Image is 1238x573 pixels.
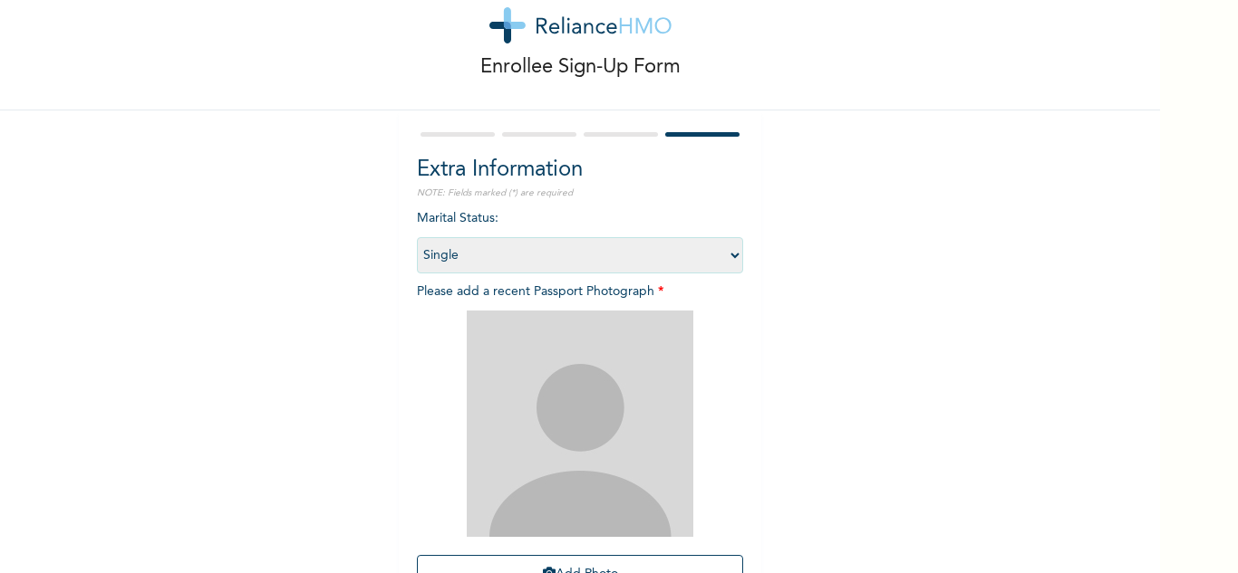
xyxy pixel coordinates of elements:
span: Marital Status : [417,212,743,262]
img: Crop [467,310,693,537]
p: Enrollee Sign-Up Form [480,53,681,82]
h2: Extra Information [417,154,743,186]
p: NOTE: Fields marked (*) are required [417,186,743,200]
img: logo [489,7,672,43]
